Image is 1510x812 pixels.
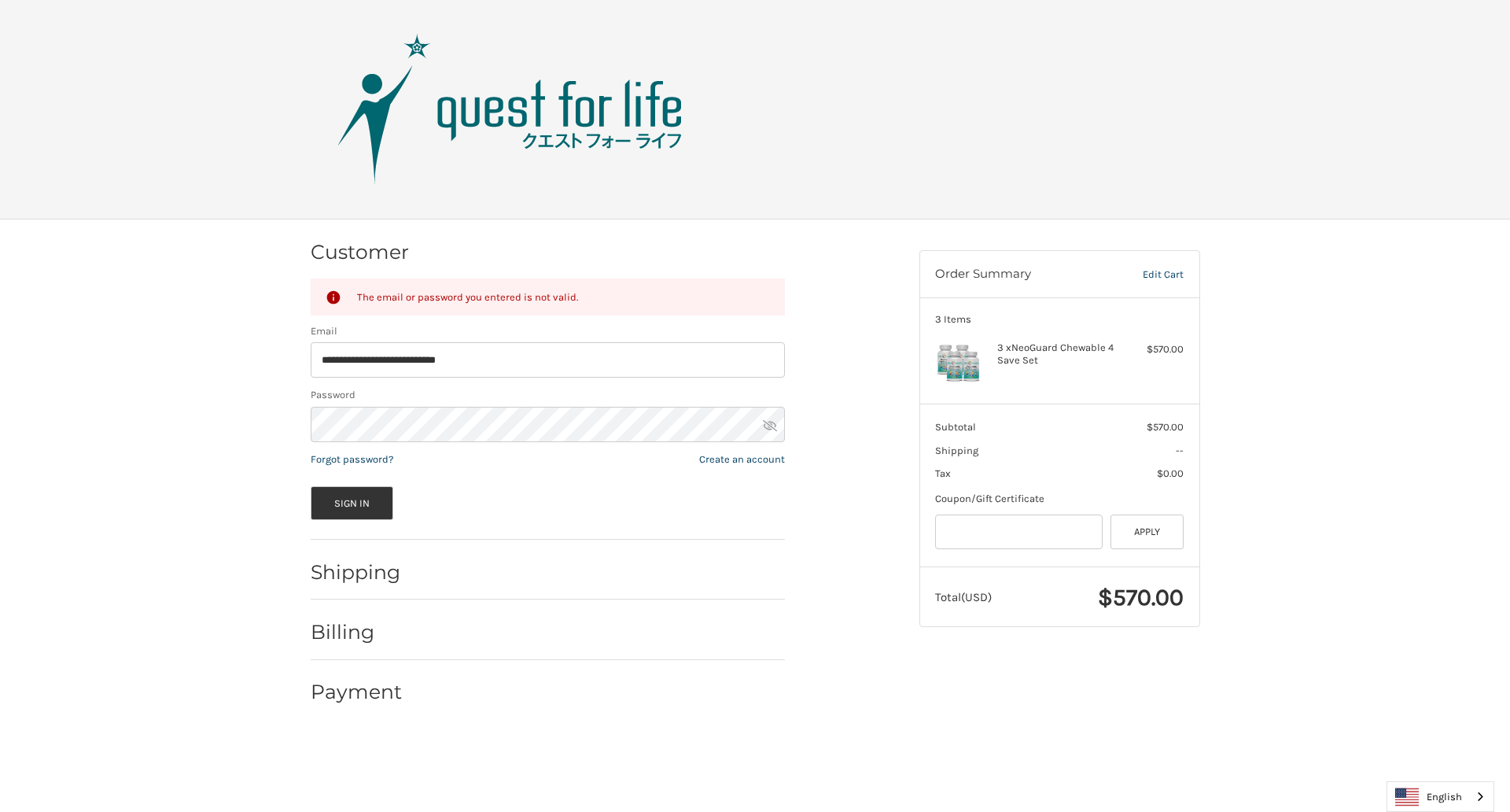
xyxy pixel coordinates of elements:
label: Password [311,387,785,403]
span: Total (USD) [935,590,992,604]
h4: 3 x NeoGuard Chewable 4 Save Set [997,341,1118,367]
input: Gift Certificate or Coupon Code [935,515,1103,550]
span: $570.00 [1147,421,1184,433]
span: $0.00 [1157,467,1184,479]
h2: Billing [311,620,403,644]
button: Apply [1110,515,1184,550]
span: Tax [935,467,951,479]
img: Quest Group [314,31,707,188]
h3: 3 Items [935,313,1184,326]
span: Shipping [935,445,978,456]
h2: Shipping [311,560,403,585]
button: Sign In [311,486,394,520]
div: $570.00 [1121,341,1184,357]
a: English [1387,782,1493,811]
a: Create an account [699,453,785,465]
a: Forgot password? [311,453,393,465]
span: $570.00 [1098,583,1184,611]
div: Language [1387,781,1494,812]
h2: Customer [311,240,409,264]
a: Edit Cart [1110,267,1184,282]
aside: Language selected: English [1387,781,1494,812]
h3: Order Summary [935,267,1110,282]
h2: Payment [311,680,403,704]
div: Coupon/Gift Certificate [935,491,1184,507]
label: Email [311,323,785,339]
span: Subtotal [935,421,976,433]
div: The email or password you entered is not valid. [357,289,770,305]
span: -- [1176,445,1184,456]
